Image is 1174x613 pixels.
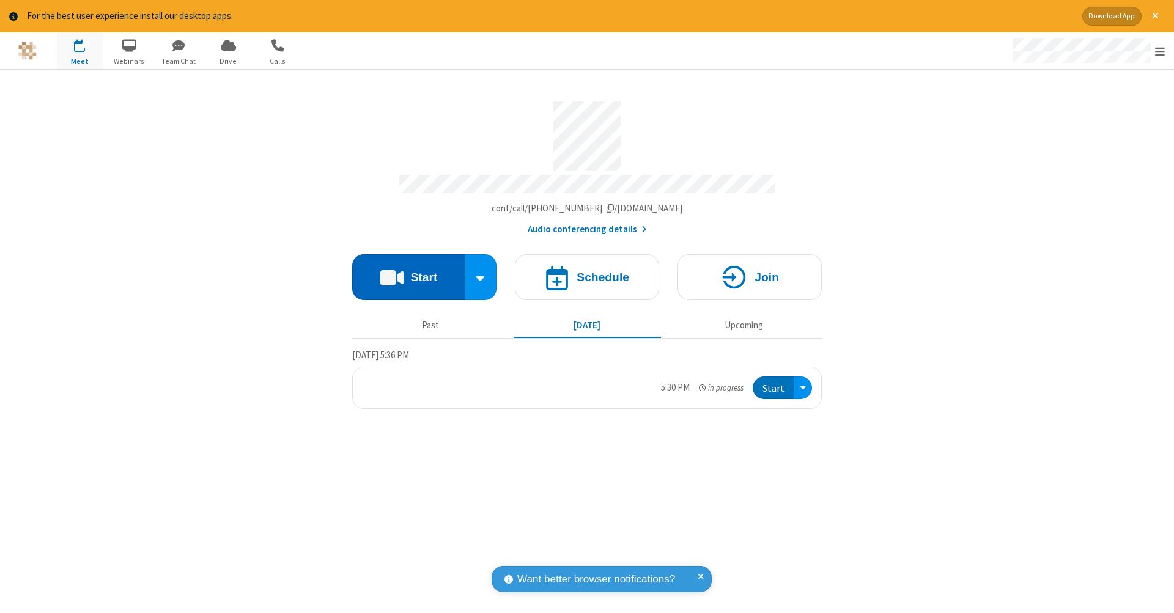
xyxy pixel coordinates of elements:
div: Open menu [1002,32,1174,69]
button: Start [352,254,465,300]
button: Logo [4,32,50,69]
div: 1 [83,39,90,48]
button: Copy my meeting room linkCopy my meeting room link [492,202,683,216]
button: Upcoming [670,314,818,337]
div: 5:30 PM [661,381,690,395]
section: Account details [352,92,822,236]
span: Webinars [106,56,152,67]
button: Schedule [515,254,659,300]
span: Copy my meeting room link [492,202,683,214]
span: Meet [57,56,103,67]
button: Join [677,254,822,300]
div: For the best user experience install our desktop apps. [27,9,1073,23]
button: Download App [1082,7,1142,26]
span: Drive [205,56,251,67]
button: [DATE] [514,314,661,337]
h4: Start [410,271,437,283]
h4: Schedule [577,271,629,283]
div: Start conference options [465,254,497,300]
section: Today's Meetings [352,348,822,409]
button: Start [753,376,794,399]
span: [DATE] 5:36 PM [352,349,409,361]
span: Want better browser notifications? [517,571,675,587]
em: in progress [699,382,744,394]
span: Calls [255,56,301,67]
button: Past [357,314,504,337]
div: Open menu [794,376,812,399]
img: QA Selenium DO NOT DELETE OR CHANGE [18,42,37,60]
span: Team Chat [156,56,202,67]
h4: Join [755,271,779,283]
button: Audio conferencing details [528,222,647,237]
button: Close alert [1146,7,1165,26]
